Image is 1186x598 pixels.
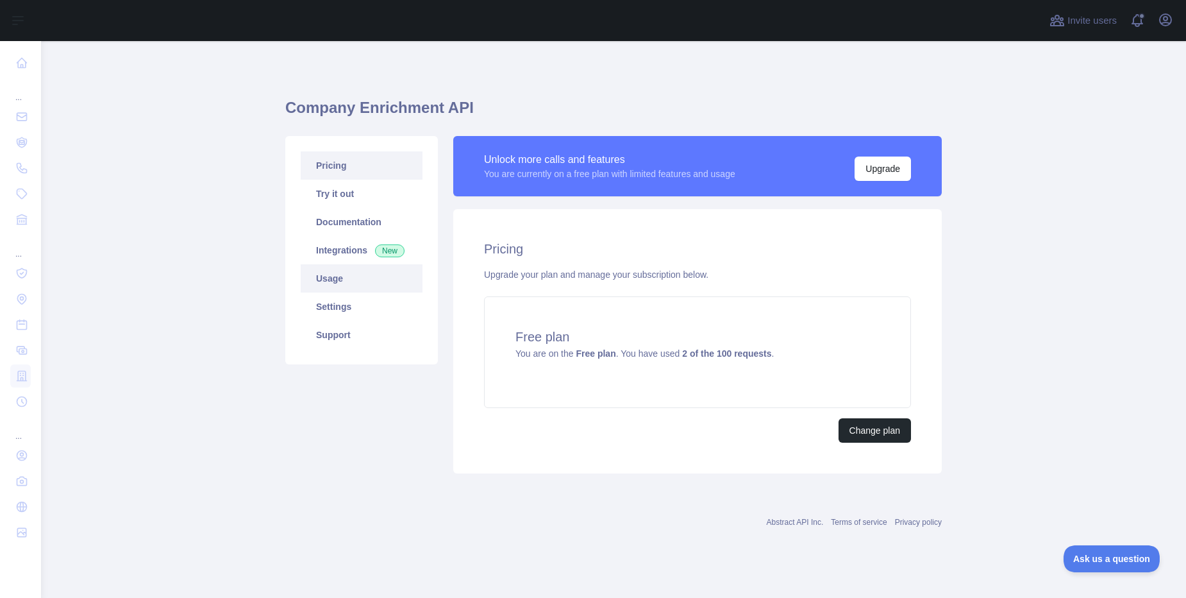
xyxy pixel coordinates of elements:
div: ... [10,234,31,259]
span: New [375,244,405,257]
div: ... [10,416,31,441]
iframe: Toggle Customer Support [1064,545,1160,572]
a: Documentation [301,208,422,236]
a: Pricing [301,151,422,180]
div: Upgrade your plan and manage your subscription below. [484,268,911,281]
span: Invite users [1067,13,1117,28]
a: Privacy policy [895,518,942,527]
a: Terms of service [831,518,887,527]
div: You are currently on a free plan with limited features and usage [484,167,735,180]
span: You are on the . You have used . [515,348,774,359]
a: Abstract API Inc. [767,518,824,527]
a: Settings [301,293,422,321]
a: Usage [301,264,422,293]
a: Support [301,321,422,349]
a: Try it out [301,180,422,208]
h1: Company Enrichment API [285,98,942,128]
a: Integrations New [301,236,422,264]
button: Invite users [1047,10,1119,31]
button: Change plan [839,418,911,443]
h4: Free plan [515,328,880,346]
strong: Free plan [576,348,615,359]
button: Upgrade [855,157,911,181]
div: Unlock more calls and features [484,152,735,167]
h2: Pricing [484,240,911,258]
div: ... [10,77,31,103]
strong: 2 of the 100 requests [682,348,771,359]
